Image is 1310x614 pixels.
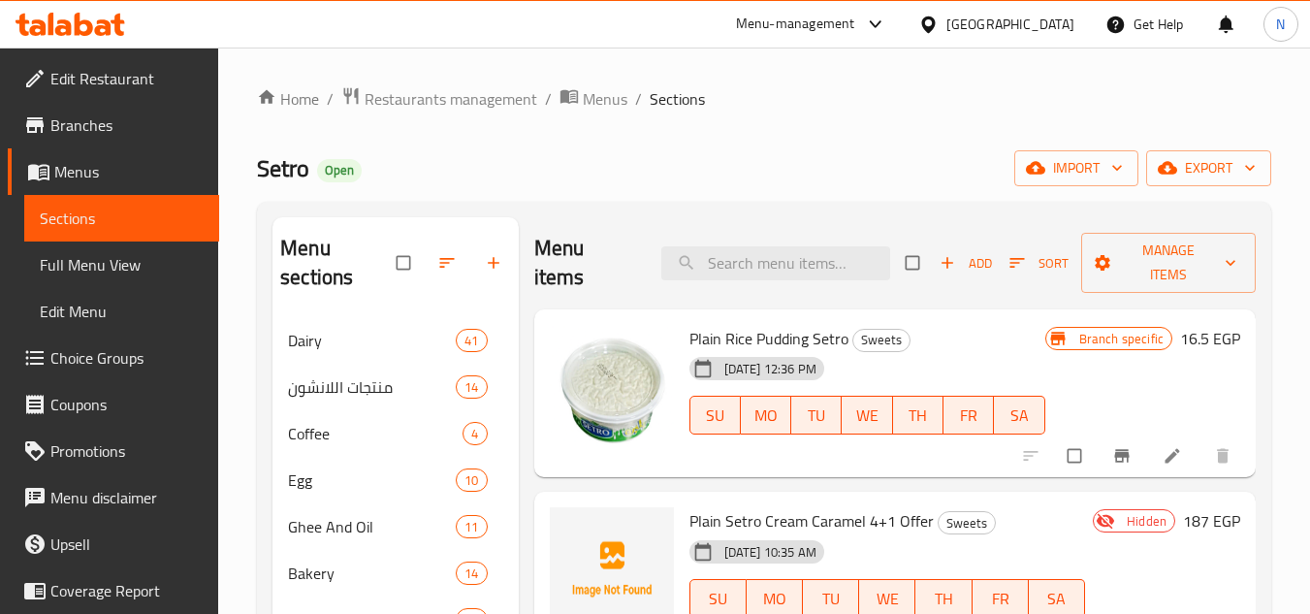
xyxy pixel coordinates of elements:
span: Branch specific [1071,330,1171,348]
span: Add item [935,248,997,278]
span: 11 [457,518,486,536]
button: SA [994,396,1044,435]
span: SA [1037,585,1077,613]
a: Choice Groups [8,335,219,381]
span: Coupons [50,393,204,416]
span: Egg [288,469,456,492]
span: N [1276,14,1285,35]
span: Dairy [288,329,456,352]
span: Upsell [50,533,204,556]
span: Branches [50,113,204,137]
a: Home [257,87,319,111]
button: Add section [472,242,519,284]
a: Menu disclaimer [8,474,219,521]
div: Egg10 [272,457,518,503]
img: Plain Rice Pudding Setro [550,325,674,449]
span: 14 [457,378,486,397]
button: Add [935,248,997,278]
div: منتجات اللانشون14 [272,364,518,410]
span: Choice Groups [50,346,204,370]
button: Manage items [1081,233,1256,293]
a: Promotions [8,428,219,474]
button: WE [842,396,892,435]
div: items [456,469,487,492]
li: / [327,87,334,111]
span: 10 [457,471,486,490]
span: Sweets [939,512,995,534]
span: Open [317,162,362,178]
div: [GEOGRAPHIC_DATA] [946,14,1074,35]
span: export [1162,156,1256,180]
span: MO [749,402,783,430]
div: Sweets [852,329,911,352]
a: Edit Restaurant [8,55,219,102]
a: Edit menu item [1163,446,1186,466]
h2: Menu items [534,234,639,292]
button: SU [689,396,741,435]
span: FR [951,402,986,430]
span: Restaurants management [365,87,537,111]
span: Edit Menu [40,300,204,323]
div: Menu-management [736,13,855,36]
span: SU [698,402,733,430]
button: FR [943,396,994,435]
span: TU [799,402,834,430]
div: Bakery14 [272,550,518,597]
span: Plain Setro Cream Caramel 4+1 Offer [689,506,934,535]
button: TH [893,396,943,435]
div: items [463,422,487,445]
span: Add [940,252,992,275]
span: Coverage Report [50,579,204,602]
a: Restaurants management [341,86,537,112]
span: Sort items [997,248,1081,278]
span: Full Menu View [40,253,204,276]
a: Coupons [8,381,219,428]
a: Branches [8,102,219,148]
a: Edit Menu [24,288,219,335]
span: TU [811,585,851,613]
span: Bakery [288,562,456,585]
a: Menus [8,148,219,195]
div: Open [317,159,362,182]
span: Menus [54,160,204,183]
button: export [1146,150,1271,186]
button: import [1014,150,1138,186]
span: Coffee [288,422,463,445]
span: Ghee And Oil [288,515,456,538]
span: Sort [1009,252,1069,275]
span: Plain Rice Pudding Setro [689,324,848,353]
h2: Menu sections [280,234,396,292]
nav: breadcrumb [257,86,1271,112]
span: Select section [894,244,935,281]
span: 14 [457,565,486,583]
span: Sections [650,87,705,111]
span: WE [867,585,908,613]
button: Branch-specific-item [1101,435,1147,477]
span: Menu disclaimer [50,486,204,509]
span: TH [901,402,936,430]
div: items [456,515,487,538]
a: Coverage Report [8,567,219,614]
li: / [545,87,552,111]
span: TH [923,585,964,613]
button: delete [1201,435,1248,477]
div: items [456,329,487,352]
span: منتجات اللانشون [288,375,456,399]
div: Ghee And Oil11 [272,503,518,550]
span: Menus [583,87,627,111]
span: Setro [257,146,309,190]
div: Coffee4 [272,410,518,457]
span: Hidden [1119,512,1174,531]
span: Select to update [1056,437,1097,474]
span: Edit Restaurant [50,67,204,90]
span: FR [980,585,1021,613]
div: Sweets [938,511,996,534]
span: 41 [457,332,486,350]
li: / [635,87,642,111]
a: Sections [24,195,219,242]
button: Sort [1005,248,1073,278]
